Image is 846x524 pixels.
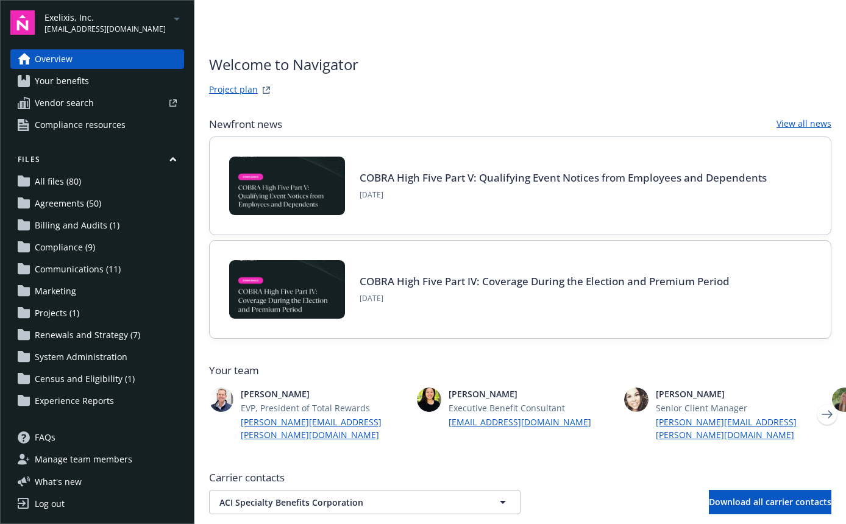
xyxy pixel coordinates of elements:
a: Compliance resources [10,115,184,135]
a: COBRA High Five Part IV: Coverage During the Election and Premium Period [360,274,730,288]
button: ACI Specialty Benefits Corporation [209,490,521,514]
span: Census and Eligibility (1) [35,369,135,389]
a: COBRA High Five Part V: Qualifying Event Notices from Employees and Dependents [360,171,767,185]
img: BLOG-Card Image - Compliance - COBRA High Five Pt 5 - 09-11-25.jpg [229,157,345,215]
a: Agreements (50) [10,194,184,213]
span: Welcome to Navigator [209,54,358,76]
span: [DATE] [360,293,730,304]
a: Overview [10,49,184,69]
a: [PERSON_NAME][EMAIL_ADDRESS][PERSON_NAME][DOMAIN_NAME] [241,416,407,441]
button: Download all carrier contacts [709,490,831,514]
a: All files (80) [10,172,184,191]
a: Marketing [10,281,184,301]
span: System Administration [35,347,127,367]
a: Project plan [209,83,258,97]
span: Compliance (9) [35,238,95,257]
span: Projects (1) [35,303,79,323]
span: Communications (11) [35,260,121,279]
span: [EMAIL_ADDRESS][DOMAIN_NAME] [44,24,166,35]
a: Your benefits [10,71,184,91]
span: Exelixis, Inc. [44,11,166,24]
span: All files (80) [35,172,81,191]
span: [PERSON_NAME] [449,388,615,400]
span: [DATE] [360,189,767,200]
span: FAQs [35,428,55,447]
a: Census and Eligibility (1) [10,369,184,389]
a: arrowDropDown [169,11,184,26]
a: Renewals and Strategy (7) [10,325,184,345]
span: What ' s new [35,475,82,488]
span: [PERSON_NAME] [241,388,407,400]
a: Billing and Audits (1) [10,216,184,235]
span: Your team [209,363,831,378]
span: Senior Client Manager [656,402,822,414]
span: EVP, President of Total Rewards [241,402,407,414]
button: What's new [10,475,101,488]
a: Communications (11) [10,260,184,279]
a: Next [817,405,837,424]
span: Executive Benefit Consultant [449,402,615,414]
a: Compliance (9) [10,238,184,257]
div: Log out [35,494,65,514]
a: [EMAIL_ADDRESS][DOMAIN_NAME] [449,416,615,428]
a: Projects (1) [10,303,184,323]
a: Manage team members [10,450,184,469]
span: Vendor search [35,93,94,113]
a: Vendor search [10,93,184,113]
span: Experience Reports [35,391,114,411]
span: Carrier contacts [209,470,831,485]
button: Exelixis, Inc.[EMAIL_ADDRESS][DOMAIN_NAME]arrowDropDown [44,10,184,35]
span: Newfront news [209,117,282,132]
span: Download all carrier contacts [709,496,831,508]
a: Experience Reports [10,391,184,411]
a: System Administration [10,347,184,367]
span: Overview [35,49,73,69]
img: BLOG-Card Image - Compliance - COBRA High Five Pt 4 - 09-04-25.jpg [229,260,345,319]
img: photo [209,388,233,412]
span: ACI Specialty Benefits Corporation [219,496,467,509]
span: Your benefits [35,71,89,91]
span: Marketing [35,281,76,301]
a: [PERSON_NAME][EMAIL_ADDRESS][PERSON_NAME][DOMAIN_NAME] [656,416,822,441]
a: FAQs [10,428,184,447]
span: Manage team members [35,450,132,469]
img: navigator-logo.svg [10,10,35,35]
img: photo [417,388,441,412]
span: Billing and Audits (1) [35,216,119,235]
a: projectPlanWebsite [259,83,274,97]
img: photo [624,388,649,412]
span: Agreements (50) [35,194,101,213]
a: View all news [777,117,831,132]
span: [PERSON_NAME] [656,388,822,400]
span: Compliance resources [35,115,126,135]
button: Files [10,154,184,169]
span: Renewals and Strategy (7) [35,325,140,345]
